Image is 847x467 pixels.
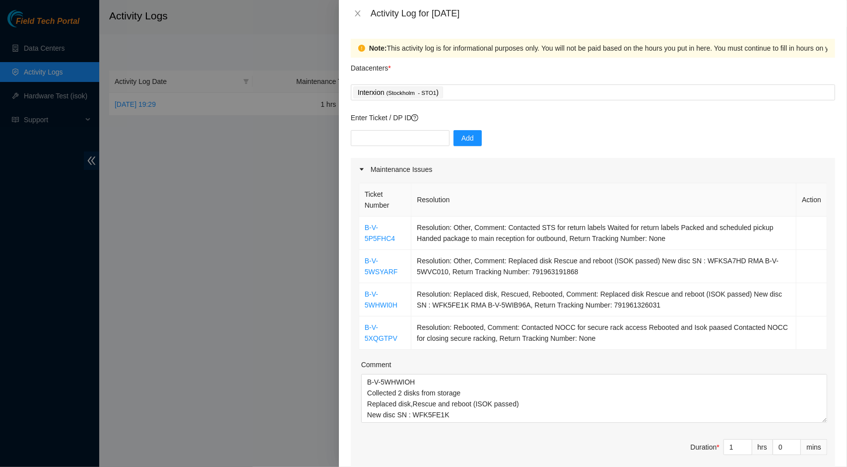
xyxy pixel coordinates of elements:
div: mins [801,439,827,455]
a: B-V-5WSYARF [365,257,398,276]
textarea: Comment [361,374,827,423]
div: Activity Log for [DATE] [371,8,835,19]
span: question-circle [411,114,418,121]
span: close [354,9,362,17]
th: Action [796,183,827,217]
div: Duration [691,442,719,453]
label: Comment [361,359,391,370]
strong: Note: [369,43,387,54]
span: caret-right [359,166,365,172]
span: exclamation-circle [358,45,365,52]
a: B-V-5P5FHC4 [365,224,395,242]
th: Ticket Number [359,183,411,217]
a: B-V-5XQGTPV [365,323,397,342]
p: Enter Ticket / DP ID [351,112,835,123]
button: Add [454,130,482,146]
td: Resolution: Rebooted, Comment: Contacted NOCC for secure rack access Rebooted and Isok paased Con... [411,316,796,350]
td: Resolution: Other, Comment: Replaced disk Rescue and reboot (ISOK passed) New disc SN : WFKSA7HD ... [411,250,796,283]
p: Interxion ) [358,87,439,98]
td: Resolution: Other, Comment: Contacted STS for return labels Waited for return labels Packed and s... [411,217,796,250]
button: Close [351,9,365,18]
div: hrs [752,439,773,455]
div: Maintenance Issues [351,158,835,181]
td: Resolution: Replaced disk, Rescued, Rebooted, Comment: Replaced disk Rescue and reboot (ISOK pass... [411,283,796,316]
a: B-V-5WHWI0H [365,290,397,309]
span: Add [461,133,474,144]
p: Datacenters [351,58,391,74]
th: Resolution [411,183,796,217]
span: ( Stockholm - STO1 [386,90,436,96]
